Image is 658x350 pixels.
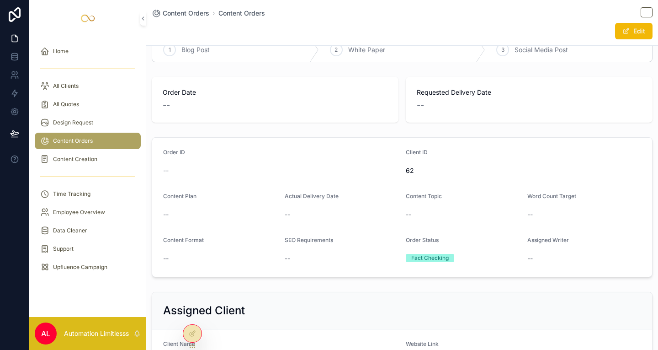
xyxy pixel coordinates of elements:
[35,259,141,275] a: Upfluence Campaign
[53,264,107,271] span: Upfluence Campaign
[527,210,533,219] span: --
[406,237,439,243] span: Order Status
[35,151,141,167] a: Content Creation
[163,88,387,97] span: Order Date
[163,99,170,112] span: --
[411,254,449,262] div: Fact Checking
[35,241,141,257] a: Support
[80,11,95,26] img: App logo
[35,204,141,221] a: Employee Overview
[35,78,141,94] a: All Clients
[348,45,385,54] span: White Paper
[53,156,97,163] span: Content Creation
[417,99,424,112] span: --
[64,329,129,338] p: Automation Limitlesss
[285,254,290,263] span: --
[181,45,210,54] span: Blog Post
[527,254,533,263] span: --
[35,114,141,131] a: Design Request
[53,101,79,108] span: All Quotes
[163,149,185,156] span: Order ID
[406,166,641,175] span: 62
[35,133,141,149] a: Content Orders
[53,119,93,126] span: Design Request
[163,193,196,199] span: Content Plan
[35,96,141,113] a: All Quotes
[53,48,69,55] span: Home
[35,222,141,239] a: Data Cleaner
[53,137,93,145] span: Content Orders
[515,45,568,54] span: Social Media Post
[41,328,50,339] span: AL
[285,193,339,199] span: Actual Delivery Date
[163,9,209,18] span: Content Orders
[163,210,169,219] span: --
[527,193,576,199] span: Word Count Target
[406,210,411,219] span: --
[53,82,79,90] span: All Clients
[53,209,105,216] span: Employee Overview
[285,237,333,243] span: SEO Requirements
[53,245,74,253] span: Support
[53,190,90,198] span: Time Tracking
[163,303,245,318] h2: Assigned Client
[406,193,442,199] span: Content Topic
[406,340,439,347] span: Website Link
[163,237,204,243] span: Content Format
[218,9,265,18] a: Content Orders
[285,210,290,219] span: --
[406,149,428,156] span: Client ID
[35,43,141,59] a: Home
[53,227,87,234] span: Data Cleaner
[163,166,169,175] span: --
[334,46,338,54] span: 2
[417,88,642,97] span: Requested Delivery Date
[163,340,195,347] span: Client Name
[615,23,653,39] button: Edit
[527,237,569,243] span: Assigned Writer
[169,46,171,54] span: 1
[163,254,169,263] span: --
[35,186,141,202] a: Time Tracking
[29,37,146,287] div: scrollable content
[501,46,504,54] span: 3
[152,9,209,18] a: Content Orders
